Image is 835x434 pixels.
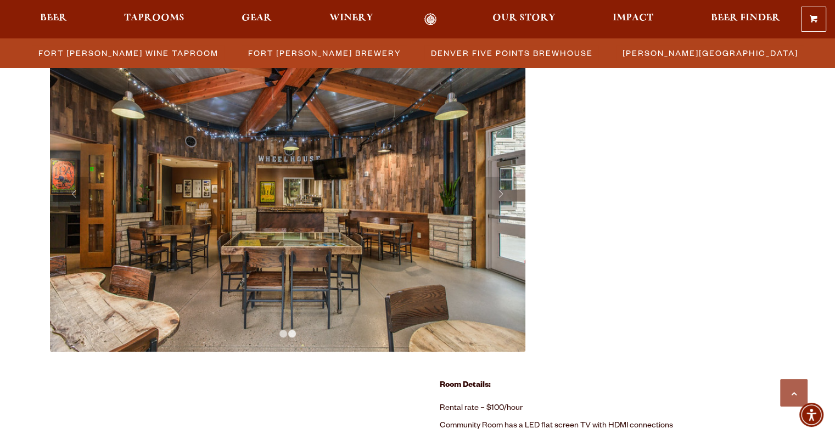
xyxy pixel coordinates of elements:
[440,400,786,418] li: Rental rate – $100/hour
[780,379,808,407] a: Scroll to top
[58,177,91,210] a: Previous
[616,45,804,61] a: [PERSON_NAME][GEOGRAPHIC_DATA]
[242,45,407,61] a: Fort [PERSON_NAME] Brewery
[410,13,451,26] a: Odell Home
[485,13,563,26] a: Our Story
[38,45,218,61] span: Fort [PERSON_NAME] Wine Taproom
[703,13,787,26] a: Beer Finder
[613,14,653,22] span: Impact
[322,13,380,26] a: Winery
[606,13,660,26] a: Impact
[242,14,272,22] span: Gear
[623,45,798,61] span: [PERSON_NAME][GEOGRAPHIC_DATA]
[234,13,279,26] a: Gear
[484,177,517,210] a: Next
[440,381,491,390] strong: Room Details:
[799,403,823,427] div: Accessibility Menu
[288,330,296,337] a: 2
[248,45,401,61] span: Fort [PERSON_NAME] Brewery
[50,35,526,352] img: 53910864043_9243470bb9_c
[492,14,556,22] span: Our Story
[32,45,224,61] a: Fort [PERSON_NAME] Wine Taproom
[431,45,593,61] span: Denver Five Points Brewhouse
[424,45,598,61] a: Denver Five Points Brewhouse
[124,14,184,22] span: Taprooms
[279,330,287,337] a: 1
[117,13,192,26] a: Taprooms
[329,14,373,22] span: Winery
[710,14,780,22] span: Beer Finder
[40,14,67,22] span: Beer
[33,13,74,26] a: Beer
